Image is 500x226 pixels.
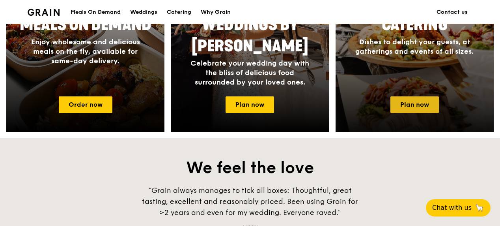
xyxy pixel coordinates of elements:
[432,0,472,24] a: Contact us
[196,0,235,24] a: Why Grain
[20,15,151,34] span: Meals On Demand
[167,0,191,24] div: Catering
[475,203,484,213] span: 🦙
[201,0,231,24] div: Why Grain
[125,0,162,24] a: Weddings
[132,185,368,218] div: "Grain always manages to tick all boxes: Thoughtful, great tasting, excellent and reasonably pric...
[31,38,140,65] span: Enjoy wholesome and delicious meals on the fly, available for same-day delivery.
[71,0,121,24] div: Meals On Demand
[426,199,491,217] button: Chat with us🦙
[390,96,439,113] a: Plan now
[190,59,309,87] span: Celebrate your wedding day with the bliss of delicious food surrounded by your loved ones.
[355,38,474,56] span: Dishes to delight your guests, at gatherings and events of all sizes.
[130,0,157,24] div: Weddings
[28,9,60,16] img: Grain
[226,96,274,113] a: Plan now
[59,96,112,113] a: Order now
[162,0,196,24] a: Catering
[382,15,448,34] span: Catering
[432,203,472,213] span: Chat with us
